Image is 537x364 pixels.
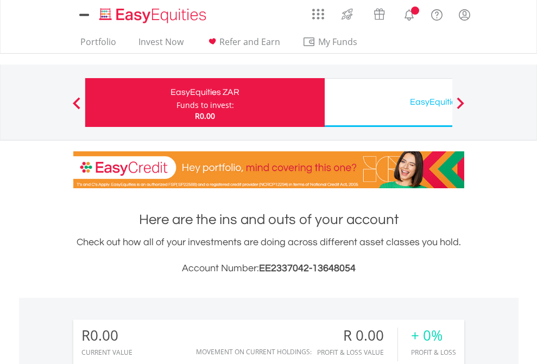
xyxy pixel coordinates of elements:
[317,328,397,343] div: R 0.00
[312,8,324,20] img: grid-menu-icon.svg
[450,103,471,113] button: Next
[423,3,451,24] a: FAQ's and Support
[176,100,234,111] div: Funds to invest:
[73,151,464,188] img: EasyCredit Promotion Banner
[92,85,318,100] div: EasyEquities ZAR
[302,35,374,49] span: My Funds
[259,263,356,273] span: EE2337042-13648054
[411,328,456,343] div: + 0%
[134,36,188,53] a: Invest Now
[201,36,285,53] a: Refer and Earn
[338,5,356,23] img: thrive-v2.svg
[81,328,132,343] div: R0.00
[305,3,331,20] a: AppsGrid
[97,7,211,24] img: EasyEquities_Logo.png
[395,3,423,24] a: Notifications
[81,349,132,356] div: CURRENT VALUE
[95,3,211,24] a: Home page
[196,348,312,355] div: Movement on Current Holdings:
[363,3,395,23] a: Vouchers
[411,349,456,356] div: Profit & Loss
[317,349,397,356] div: Profit & Loss Value
[73,235,464,276] div: Check out how all of your investments are doing across different asset classes you hold.
[219,36,280,48] span: Refer and Earn
[370,5,388,23] img: vouchers-v2.svg
[76,36,121,53] a: Portfolio
[73,261,464,276] h3: Account Number:
[73,210,464,229] h1: Here are the ins and outs of your account
[451,3,478,27] a: My Profile
[66,103,87,113] button: Previous
[195,111,215,121] span: R0.00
